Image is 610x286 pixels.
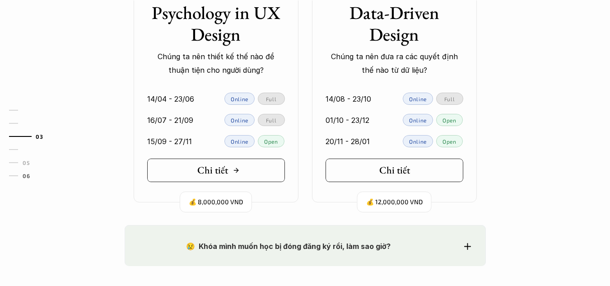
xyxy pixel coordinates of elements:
p: Open [442,138,456,145]
p: 16/07 - 21/09 [147,113,193,127]
p: 💰 8,000,000 VND [189,196,243,208]
a: 03 [9,131,52,142]
h3: Data-Driven Design [326,2,463,45]
p: Online [409,117,427,123]
p: Online [409,138,427,145]
a: 05 [9,157,52,168]
a: 06 [9,170,52,181]
p: Open [442,117,456,123]
p: 14/08 - 23/10 [326,92,371,106]
strong: 😢 Khóa mình muốn học bị đóng đăng ký rồi, làm sao giờ? [186,242,391,251]
strong: 06 [23,173,30,179]
p: 15/09 - 27/11 [147,135,192,148]
p: Chúng ta nên thiết kế thế nào để thuận tiện cho người dùng? [147,50,285,77]
p: Chúng ta nên đưa ra các quyết định thế nào từ dữ liệu? [326,50,463,77]
h5: Chi tiết [197,164,228,176]
h3: Psychology in UX Design [147,2,285,45]
p: 01/10 - 23/12 [326,113,369,127]
p: Full [266,96,276,102]
p: Online [231,117,248,123]
p: Open [264,138,278,145]
p: Online [231,96,248,102]
strong: 03 [36,133,43,140]
p: Full [444,96,455,102]
p: 20/11 - 28/01 [326,135,370,148]
a: Chi tiết [147,159,285,182]
strong: 05 [23,159,30,166]
p: 14/04 - 23/06 [147,92,194,106]
p: Online [231,138,248,145]
a: Chi tiết [326,159,463,182]
p: Online [409,96,427,102]
p: 💰 12,000,000 VND [366,196,423,208]
p: Full [266,117,276,123]
h5: Chi tiết [379,164,410,176]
